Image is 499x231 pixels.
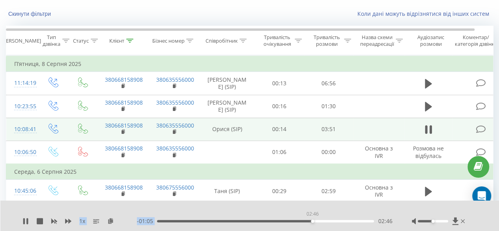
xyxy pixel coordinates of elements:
td: [PERSON_NAME] (SIP) [200,95,255,118]
div: Accessibility label [311,220,314,223]
a: 380635556000 [156,145,194,152]
td: 06:56 [304,72,353,95]
td: [PERSON_NAME] (SIP) [200,72,255,95]
a: 380635556000 [156,76,194,83]
td: 01:06 [255,141,304,164]
td: 00:00 [304,141,353,164]
div: Назва схеми переадресації [360,34,394,47]
td: Основна з IVR [353,180,405,203]
div: Accessibility label [432,220,435,223]
td: 00:29 [255,180,304,203]
span: - 01:05 [137,217,157,225]
span: Розмова не відбулась [413,145,444,159]
a: 380675556000 [156,184,194,191]
span: 02:46 [378,217,392,225]
div: [PERSON_NAME] [1,38,41,44]
div: Бізнес номер [152,38,184,44]
td: 00:14 [255,118,304,141]
td: 01:30 [304,95,353,118]
div: 02:46 [305,208,320,220]
td: 03:51 [304,118,353,141]
div: 10:23:55 [14,99,30,114]
div: Статус [73,38,89,44]
a: 380668158908 [105,99,143,106]
td: 00:13 [255,72,304,95]
span: 1 x [79,217,85,225]
td: Основна з IVR [353,141,405,164]
div: Аудіозапис розмови [411,34,450,47]
a: 380668158908 [105,145,143,152]
div: Тип дзвінка [43,34,60,47]
div: Open Intercom Messenger [472,186,491,205]
a: 380668158908 [105,122,143,129]
div: Клієнт [109,38,124,44]
div: Співробітник [205,38,237,44]
div: Тривалість розмови [311,34,342,47]
td: Орися (SIP) [200,118,255,141]
div: Тривалість очікування [262,34,293,47]
div: 10:45:06 [14,183,30,199]
div: 11:14:19 [14,75,30,91]
div: 10:08:41 [14,122,30,137]
td: 02:59 [304,180,353,203]
a: 380635556000 [156,122,194,129]
a: Коли дані можуть відрізнятися вiд інших систем [357,10,493,17]
button: Скинути фільтри [6,10,55,17]
a: 380668158908 [105,76,143,83]
td: 00:16 [255,95,304,118]
div: Коментар/категорія дзвінка [453,34,499,47]
div: 10:06:50 [14,145,30,160]
td: Таня (SIP) [200,180,255,203]
a: 380668158908 [105,184,143,191]
a: 380635556000 [156,99,194,106]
